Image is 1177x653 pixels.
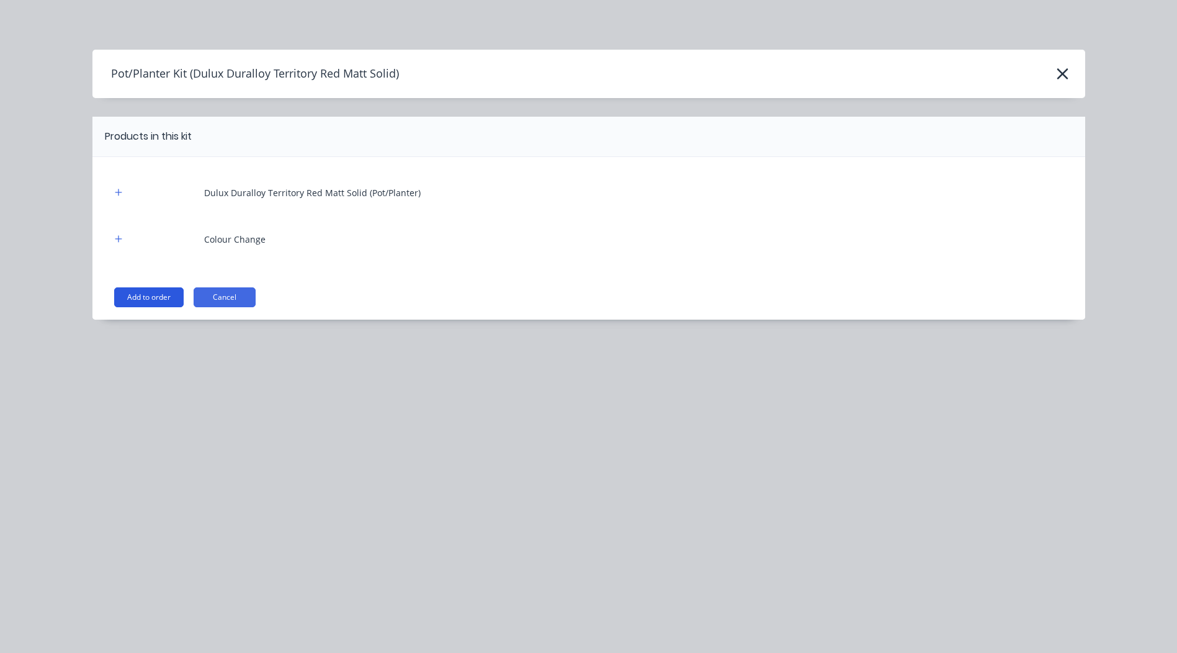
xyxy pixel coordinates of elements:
button: Cancel [194,287,256,307]
button: Add to order [114,287,184,307]
div: Colour Change [204,233,266,246]
h4: Pot/Planter Kit (Dulux Duralloy Territory Red Matt Solid) [92,62,399,86]
div: Products in this kit [105,129,192,144]
div: Dulux Duralloy Territory Red Matt Solid (Pot/Planter) [204,186,421,199]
